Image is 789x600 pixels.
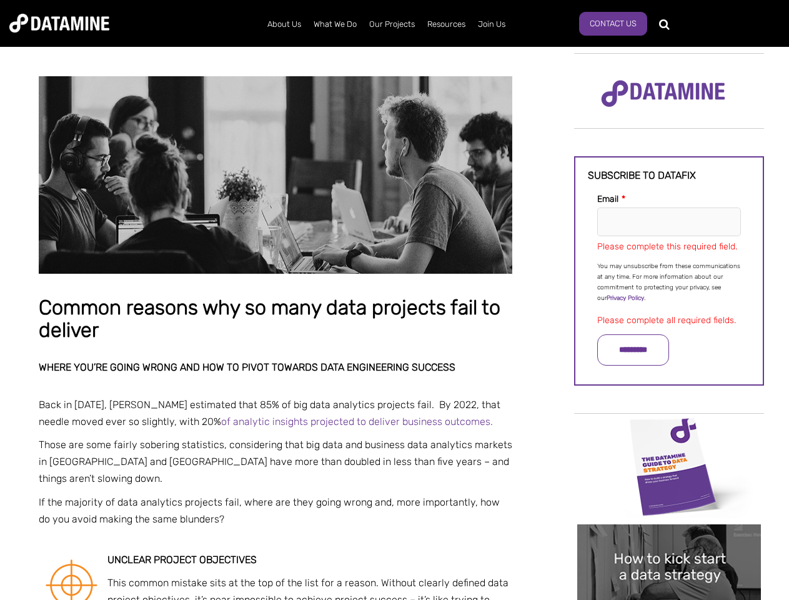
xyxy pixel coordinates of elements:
[39,297,512,341] h1: Common reasons why so many data projects fail to deliver
[588,170,750,181] h3: Subscribe to datafix
[421,8,472,41] a: Resources
[39,396,512,430] p: Back in [DATE], [PERSON_NAME] estimated that 85% of big data analytics projects fail. By 2022, th...
[597,194,618,204] span: Email
[39,494,512,527] p: If the majority of data analytics projects fail, where are they going wrong and, more importantly...
[221,416,493,427] a: of analytic insights projected to deliver business outcomes.
[39,436,512,487] p: Those are some fairly sobering statistics, considering that big data and business data analytics ...
[593,72,733,116] img: Datamine Logo No Strapline - Purple
[579,12,647,36] a: Contact Us
[261,8,307,41] a: About Us
[307,8,363,41] a: What We Do
[597,241,737,252] label: Please complete this required field.
[363,8,421,41] a: Our Projects
[607,294,644,302] a: Privacy Policy
[39,362,512,373] h2: Where you’re going wrong and how to pivot towards data engineering success
[9,14,109,32] img: Datamine
[39,76,512,274] img: Common reasons why so many data projects fail to deliver
[597,261,741,304] p: You may unsubscribe from these communications at any time. For more information about our commitm...
[577,415,761,518] img: Data Strategy Cover thumbnail
[472,8,512,41] a: Join Us
[107,554,257,566] strong: Unclear project objectives
[597,315,736,326] label: Please complete all required fields.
